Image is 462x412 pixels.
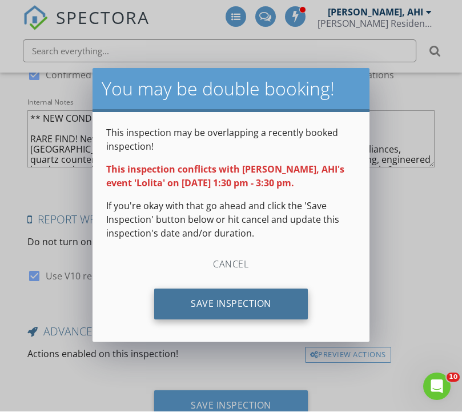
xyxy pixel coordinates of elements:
[176,250,285,281] div: Cancel
[106,126,356,154] p: This inspection may be overlapping a recently booked inspection!
[154,289,308,320] div: Save Inspection
[106,199,356,241] p: If you're okay with that go ahead and click the 'Save Inspection' button below or hit cancel and ...
[102,78,360,101] h2: You may be double booking!
[447,373,460,382] span: 10
[106,163,344,190] strong: This inspection conflicts with [PERSON_NAME], AHI's event 'Lolita' on [DATE] 1:30 pm - 3:30 pm.
[423,373,451,401] iframe: Intercom live chat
